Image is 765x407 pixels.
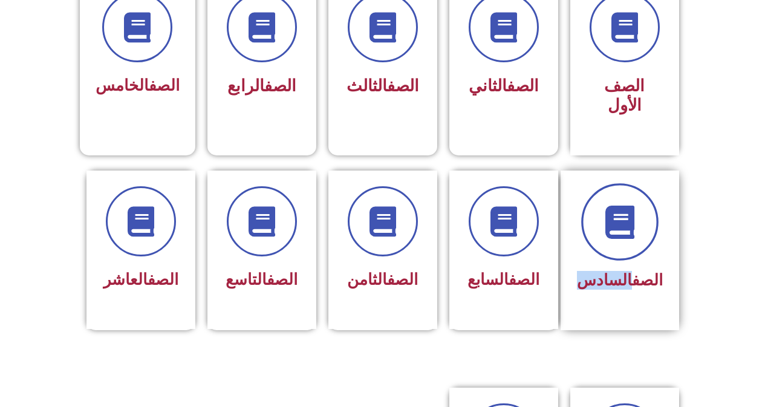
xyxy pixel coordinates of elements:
a: الصف [267,270,298,288]
span: الرابع [227,76,296,96]
a: الصف [507,76,539,96]
span: السابع [467,270,539,288]
span: العاشر [103,270,178,288]
a: الصف [509,270,539,288]
span: الثاني [469,76,539,96]
span: السادس [577,271,663,289]
a: الصف [387,270,418,288]
span: الصف الأول [604,76,645,115]
a: الصف [387,76,419,96]
a: الصف [148,270,178,288]
span: الثامن [347,270,418,288]
span: الثالث [347,76,419,96]
a: الصف [149,76,180,94]
span: الخامس [96,76,180,94]
a: الصف [632,271,663,289]
a: الصف [264,76,296,96]
span: التاسع [226,270,298,288]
